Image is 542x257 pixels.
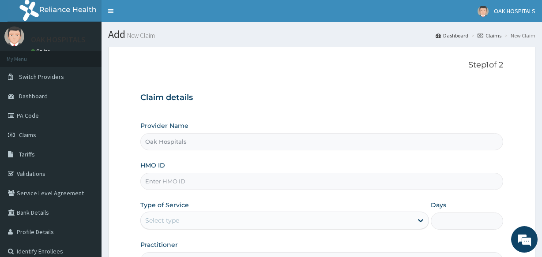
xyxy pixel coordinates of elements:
label: Provider Name [140,121,188,130]
label: Practitioner [140,240,178,249]
label: Type of Service [140,201,189,209]
span: Tariffs [19,150,35,158]
span: Dashboard [19,92,48,100]
label: HMO ID [140,161,165,170]
input: Enter HMO ID [140,173,503,190]
span: Switch Providers [19,73,64,81]
a: Claims [478,32,501,39]
li: New Claim [502,32,535,39]
span: Claims [19,131,36,139]
p: Step 1 of 2 [140,60,503,70]
a: Dashboard [436,32,468,39]
img: User Image [478,6,489,17]
small: New Claim [125,32,155,39]
div: Select type [145,216,179,225]
label: Days [431,201,446,209]
h1: Add [108,29,535,40]
span: OAK HOSPITALS [494,7,535,15]
p: OAK HOSPITALS [31,36,86,44]
img: User Image [4,26,24,46]
a: Online [31,48,52,54]
h3: Claim details [140,93,503,103]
